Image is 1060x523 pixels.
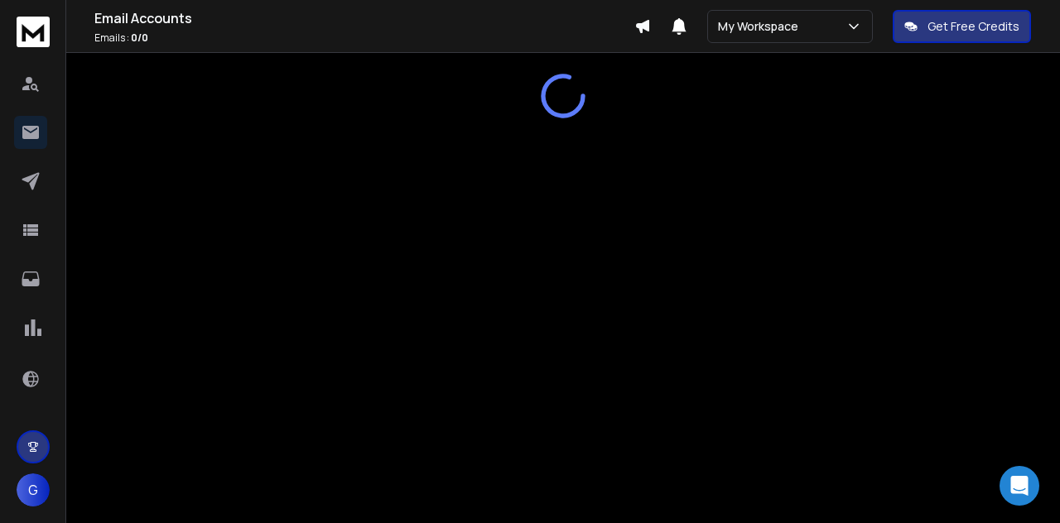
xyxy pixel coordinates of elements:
button: G [17,473,50,506]
span: 0 / 0 [131,31,148,45]
div: Open Intercom Messenger [1000,466,1039,506]
p: My Workspace [718,18,805,35]
button: Get Free Credits [893,10,1031,43]
img: logo [17,17,50,47]
h1: Email Accounts [94,8,634,28]
p: Emails : [94,31,634,45]
p: Get Free Credits [927,18,1019,35]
